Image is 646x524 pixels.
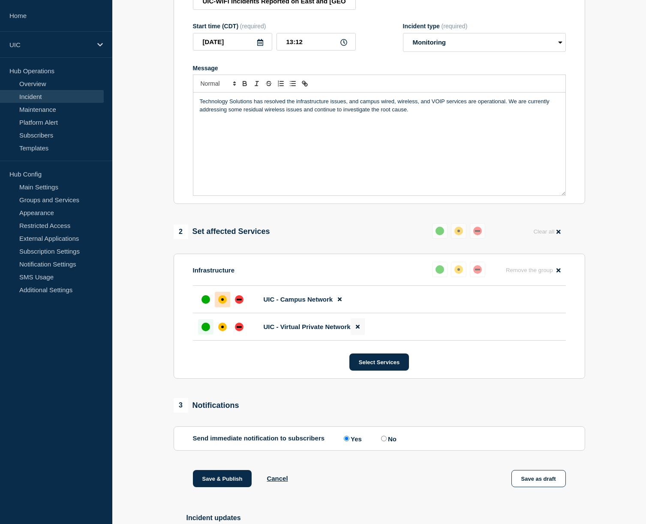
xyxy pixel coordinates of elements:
div: up [201,295,210,304]
div: Start time (CDT) [193,23,356,30]
button: up [432,262,448,277]
div: Incident type [403,23,566,30]
div: down [235,323,243,331]
button: Toggle italic text [251,78,263,89]
button: Toggle bold text [239,78,251,89]
input: No [381,436,387,441]
button: up [432,223,448,239]
div: down [473,227,482,235]
button: Select Services [349,353,409,371]
button: Save as draft [511,470,566,487]
div: down [473,265,482,274]
label: Yes [342,434,362,443]
button: Toggle strikethrough text [263,78,275,89]
div: down [235,295,243,304]
button: Toggle ordered list [275,78,287,89]
div: affected [218,295,227,304]
span: UIC - Campus Network [264,296,333,303]
span: 3 [174,398,188,413]
div: up [436,227,444,235]
button: down [470,223,485,239]
button: Save & Publish [193,470,252,487]
span: 2 [174,225,188,239]
p: UIC [9,41,92,48]
div: up [201,323,210,331]
div: affected [454,265,463,274]
div: affected [218,323,227,331]
select: Incident type [403,33,566,52]
div: Message [193,93,565,195]
input: HH:MM [276,33,356,51]
div: affected [454,227,463,235]
p: Technology Solutions has resolved the infrastructure issues, and campus wired, wireless, and VOIP... [200,98,559,114]
div: Notifications [174,398,239,413]
span: (required) [442,23,468,30]
button: Toggle link [299,78,311,89]
p: Send immediate notification to subscribers [193,434,325,443]
p: Infrastructure [193,266,235,274]
button: affected [451,262,466,277]
button: Clear all [528,223,565,240]
div: Set affected Services [174,225,270,239]
span: UIC - Virtual Private Network [264,323,351,330]
h2: Incident updates [186,514,585,522]
label: No [379,434,397,443]
input: YYYY-MM-DD [193,33,272,51]
button: down [470,262,485,277]
span: Remove the group [506,267,553,273]
span: Font size [197,78,239,89]
div: up [436,265,444,274]
button: Cancel [267,475,288,482]
button: Remove the group [501,262,566,278]
div: Send immediate notification to subscribers [193,434,566,443]
button: Toggle bulleted list [287,78,299,89]
button: affected [451,223,466,239]
input: Yes [344,436,349,441]
span: (required) [240,23,266,30]
div: Message [193,65,566,72]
